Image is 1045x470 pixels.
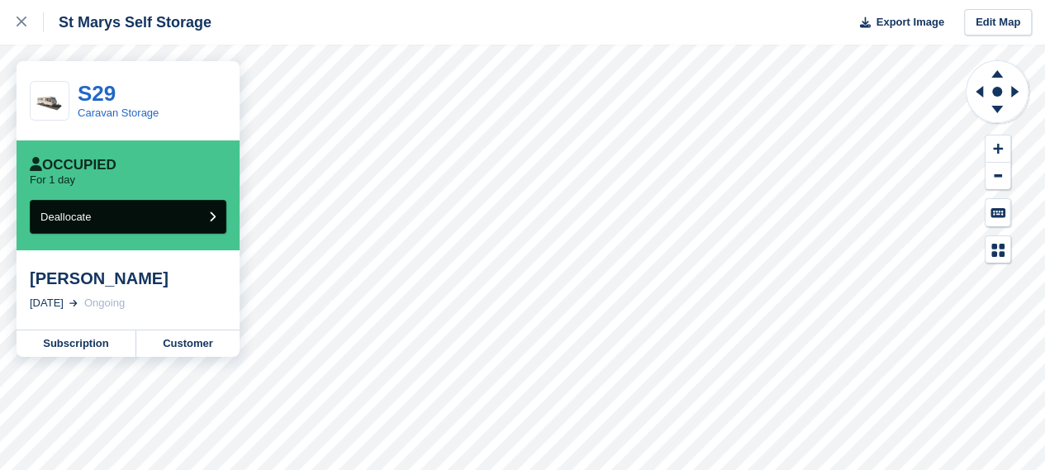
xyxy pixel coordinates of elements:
img: Caravan%20-%20R%20(2).jpg [31,90,69,112]
a: Edit Map [964,9,1032,36]
img: arrow-right-light-icn-cde0832a797a2874e46488d9cf13f60e5c3a73dbe684e267c42b8395dfbc2abf.svg [69,300,78,306]
button: Zoom Out [986,163,1010,190]
div: [PERSON_NAME] [30,268,226,288]
a: Subscription [17,330,136,357]
div: St Marys Self Storage [44,12,211,32]
button: Map Legend [986,236,1010,263]
button: Deallocate [30,200,226,234]
div: Ongoing [84,295,125,311]
a: S29 [78,81,116,106]
button: Zoom In [986,135,1010,163]
a: Customer [136,330,240,357]
button: Export Image [850,9,944,36]
a: Caravan Storage [78,107,159,119]
div: Occupied [30,157,116,173]
div: [DATE] [30,295,64,311]
span: Deallocate [40,211,91,223]
button: Keyboard Shortcuts [986,199,1010,226]
p: For 1 day [30,173,75,187]
span: Export Image [876,14,943,31]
